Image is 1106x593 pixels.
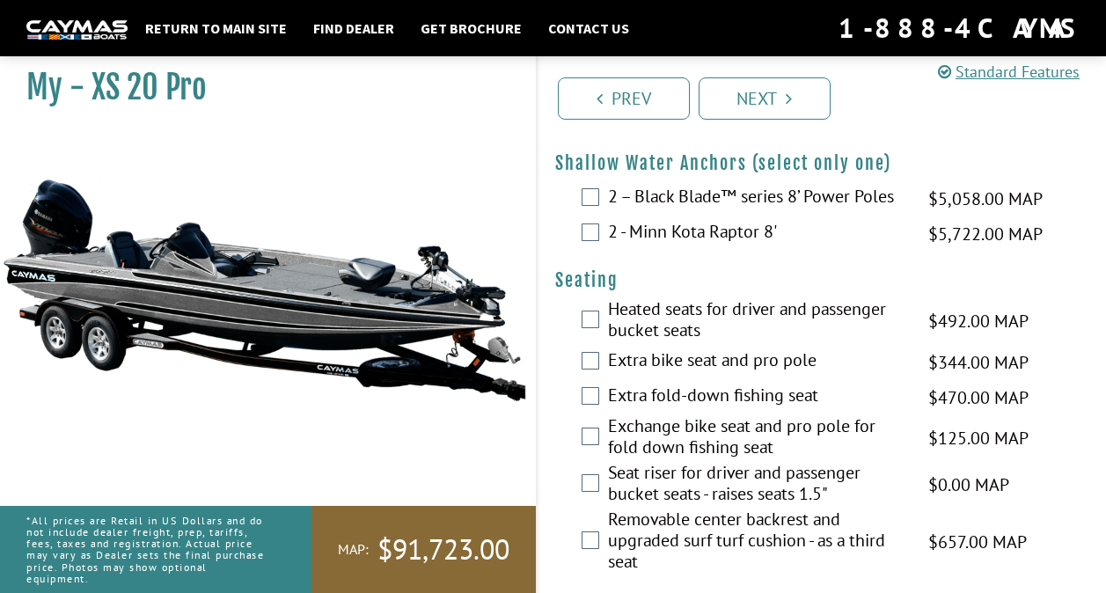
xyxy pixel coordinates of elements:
label: Removable center backrest and upgraded surf turf cushion - as a third seat [608,509,907,576]
div: 1-888-4CAYMAS [839,9,1080,48]
label: Heated seats for driver and passenger bucket seats [608,298,907,345]
a: Prev [558,77,690,120]
span: $5,058.00 MAP [928,186,1043,212]
label: Extra bike seat and pro pole [608,349,907,375]
span: $492.00 MAP [928,308,1029,334]
a: Standard Features [938,62,1080,82]
span: $0.00 MAP [928,472,1009,498]
span: MAP: [338,540,369,559]
a: Next [699,77,831,120]
p: *All prices are Retail in US Dollars and do not include dealer freight, prep, tariffs, fees, taxe... [26,506,272,593]
span: $125.00 MAP [928,425,1029,451]
span: $91,723.00 [377,531,509,568]
img: white-logo-c9c8dbefe5ff5ceceb0f0178aa75bf4bb51f6bca0971e226c86eb53dfe498488.png [26,20,128,39]
a: Find Dealer [304,17,403,40]
label: Seat riser for driver and passenger bucket seats - raises seats 1.5" [608,462,907,509]
h1: My - XS 20 Pro [26,68,492,107]
label: Extra fold-down fishing seat [608,384,907,410]
a: MAP:$91,723.00 [311,506,536,593]
label: 2 – Black Blade™ series 8’ Power Poles [608,186,907,211]
a: Contact Us [539,17,638,40]
span: $657.00 MAP [928,529,1027,555]
span: $470.00 MAP [928,384,1029,411]
a: Return to main site [136,17,296,40]
label: Exchange bike seat and pro pole for fold down fishing seat [608,415,907,462]
a: Get Brochure [412,17,531,40]
span: $344.00 MAP [928,349,1029,376]
label: 2 - Minn Kota Raptor 8' [608,221,907,246]
h4: Shallow Water Anchors (select only one) [555,152,1089,174]
h4: Seating [555,269,1089,291]
span: $5,722.00 MAP [928,221,1043,247]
